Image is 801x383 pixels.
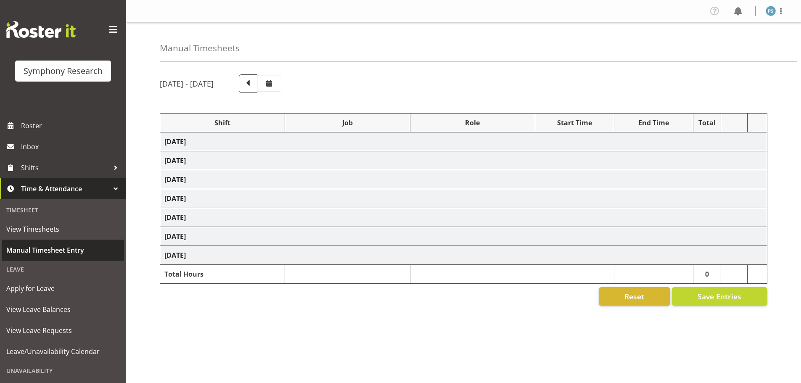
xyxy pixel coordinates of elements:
[160,132,767,151] td: [DATE]
[698,291,741,302] span: Save Entries
[2,240,124,261] a: Manual Timesheet Entry
[2,201,124,219] div: Timesheet
[672,287,767,306] button: Save Entries
[415,118,531,128] div: Role
[624,291,644,302] span: Reset
[6,223,120,235] span: View Timesheets
[6,282,120,295] span: Apply for Leave
[21,140,122,153] span: Inbox
[693,265,721,284] td: 0
[289,118,405,128] div: Job
[6,244,120,256] span: Manual Timesheet Entry
[6,324,120,337] span: View Leave Requests
[160,227,767,246] td: [DATE]
[160,43,240,53] h4: Manual Timesheets
[6,303,120,316] span: View Leave Balances
[160,170,767,189] td: [DATE]
[21,161,109,174] span: Shifts
[2,341,124,362] a: Leave/Unavailability Calendar
[160,189,767,208] td: [DATE]
[164,118,280,128] div: Shift
[160,151,767,170] td: [DATE]
[6,21,76,38] img: Rosterit website logo
[2,362,124,379] div: Unavailability
[698,118,717,128] div: Total
[2,219,124,240] a: View Timesheets
[24,65,103,77] div: Symphony Research
[599,287,670,306] button: Reset
[21,182,109,195] span: Time & Attendance
[766,6,776,16] img: paul-s-stoneham1982.jpg
[2,261,124,278] div: Leave
[160,246,767,265] td: [DATE]
[2,320,124,341] a: View Leave Requests
[160,208,767,227] td: [DATE]
[2,278,124,299] a: Apply for Leave
[6,345,120,358] span: Leave/Unavailability Calendar
[619,118,689,128] div: End Time
[539,118,610,128] div: Start Time
[2,299,124,320] a: View Leave Balances
[21,119,122,132] span: Roster
[160,265,285,284] td: Total Hours
[160,79,214,88] h5: [DATE] - [DATE]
